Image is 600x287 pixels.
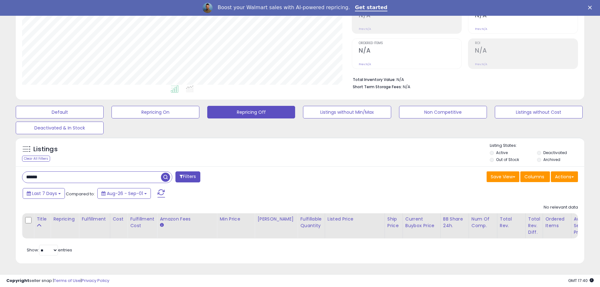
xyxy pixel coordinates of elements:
span: Last 7 Days [32,190,57,197]
span: Columns [524,174,544,180]
span: ROI [475,42,578,45]
b: Total Inventory Value: [353,77,396,82]
span: Show: entries [27,247,72,253]
button: Repricing On [111,106,199,118]
label: Archived [543,157,560,162]
button: Last 7 Days [23,188,65,199]
button: Columns [520,171,550,182]
label: Deactivated [543,150,567,155]
div: Repricing [53,216,76,222]
span: Aug-26 - Sep-01 [107,190,143,197]
a: Terms of Use [54,278,81,284]
h5: Listings [33,145,58,154]
small: Prev: N/A [475,27,487,31]
small: Prev: N/A [475,62,487,66]
div: Min Price [220,216,252,222]
div: Fulfillable Quantity [300,216,322,229]
div: [PERSON_NAME] [257,216,295,222]
div: Ship Price [387,216,400,229]
h2: N/A [475,12,578,20]
div: Avg Selling Price [574,216,597,236]
h2: N/A [475,47,578,55]
div: Cost [113,216,125,222]
li: N/A [353,75,573,83]
small: Amazon Fees. [160,222,163,228]
button: Aug-26 - Sep-01 [97,188,151,199]
button: Listings without Min/Max [303,106,391,118]
p: Listing States: [490,143,584,149]
strong: Copyright [6,278,29,284]
div: Boost your Walmart sales with AI-powered repricing. [218,4,350,11]
div: Num of Comp. [471,216,494,229]
div: Fulfillment Cost [130,216,154,229]
div: BB Share 24h. [443,216,466,229]
div: Clear All Filters [22,156,50,162]
span: Compared to: [66,191,95,197]
button: Save View [487,171,519,182]
div: Title [37,216,48,222]
label: Out of Stock [496,157,519,162]
div: Listed Price [328,216,382,222]
div: Close [588,6,594,9]
span: 2025-09-9 17:40 GMT [568,278,594,284]
div: Fulfillment [82,216,107,222]
h2: N/A [359,47,461,55]
small: Prev: N/A [359,62,371,66]
div: No relevant data [544,204,578,210]
button: Filters [175,171,200,182]
button: Deactivated & In Stock [16,122,104,134]
button: Repricing Off [207,106,295,118]
div: Total Rev. Diff. [528,216,540,236]
small: Prev: N/A [359,27,371,31]
div: Amazon Fees [160,216,214,222]
span: N/A [403,84,410,90]
img: Profile image for Adrian [203,3,213,13]
button: Actions [551,171,578,182]
button: Non Competitive [399,106,487,118]
a: Get started [355,4,387,11]
a: Privacy Policy [82,278,109,284]
span: Ordered Items [359,42,461,45]
h2: N/A [359,12,461,20]
button: Listings without Cost [495,106,583,118]
div: seller snap | | [6,278,109,284]
div: Ordered Items [546,216,569,229]
div: Current Buybox Price [405,216,438,229]
div: Total Rev. [500,216,523,229]
b: Short Term Storage Fees: [353,84,402,89]
button: Default [16,106,104,118]
label: Active [496,150,508,155]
